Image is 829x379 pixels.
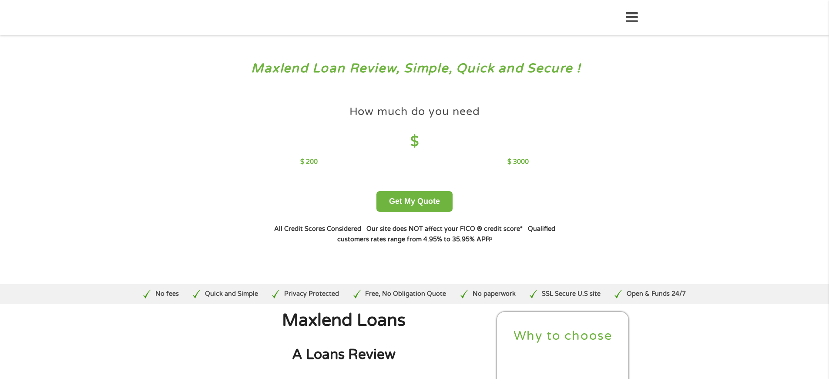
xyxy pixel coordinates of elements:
h2: Why to choose [504,328,622,344]
strong: All Credit Scores Considered [274,225,361,233]
p: Privacy Protected [284,289,339,299]
p: No paperwork [473,289,516,299]
p: Free, No Obligation Quote [365,289,446,299]
p: Open & Funds 24/7 [627,289,686,299]
p: $ 3000 [507,157,529,167]
h4: How much do you need [349,105,480,119]
p: Quick and Simple [205,289,258,299]
p: No fees [155,289,179,299]
h4: $ [300,133,529,151]
p: SSL Secure U.S site [542,289,601,299]
h2: A Loans Review [199,346,488,364]
strong: Our site does NOT affect your FICO ® credit score* [366,225,523,233]
p: $ 200 [300,157,318,167]
span: Maxlend Loans [282,310,406,331]
button: Get My Quote [376,191,453,212]
h3: Maxlend Loan Review, Simple, Quick and Secure ! [25,61,804,77]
